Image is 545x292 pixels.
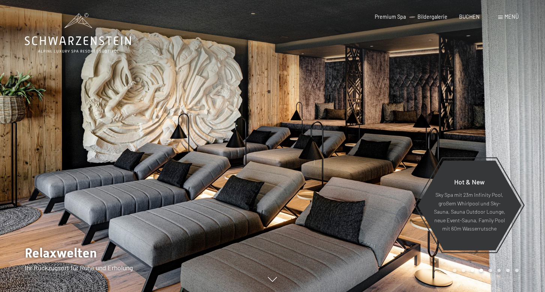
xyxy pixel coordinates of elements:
div: Carousel Page 7 [506,269,510,273]
div: Carousel Page 1 [453,269,456,273]
p: Sky Spa mit 23m Infinity Pool, großem Whirlpool und Sky-Sauna, Sauna Outdoor Lounge, neue Event-S... [434,191,505,233]
a: Premium Spa [375,13,406,20]
div: Carousel Page 6 [497,269,501,273]
a: Hot & New Sky Spa mit 23m Infinity Pool, großem Whirlpool und Sky-Sauna, Sauna Outdoor Lounge, ne... [417,160,522,251]
a: Bildergalerie [417,13,447,20]
div: Carousel Pagination [450,269,518,273]
div: Carousel Page 2 [462,269,465,273]
div: Carousel Page 3 [471,269,474,273]
a: BUCHEN [459,13,480,20]
div: Carousel Page 8 [515,269,519,273]
div: Carousel Page 4 (Current Slide) [479,269,483,273]
span: Hot & New [454,178,485,186]
div: Carousel Page 5 [488,269,492,273]
span: Menü [504,13,519,20]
